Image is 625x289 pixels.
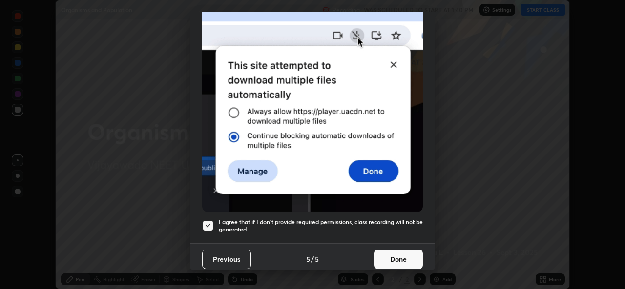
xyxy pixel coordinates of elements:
[311,254,314,264] h4: /
[374,250,423,269] button: Done
[315,254,319,264] h4: 5
[219,218,423,233] h5: I agree that if I don't provide required permissions, class recording will not be generated
[306,254,310,264] h4: 5
[202,250,251,269] button: Previous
